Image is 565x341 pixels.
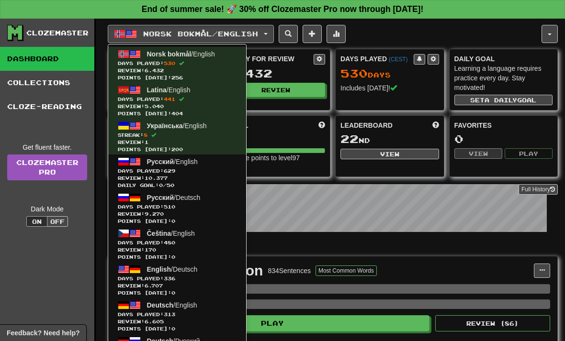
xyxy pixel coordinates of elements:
[147,230,171,237] span: Čeština
[164,60,175,66] span: 530
[147,122,183,130] span: Українська
[164,96,175,102] span: 441
[164,204,175,209] span: 510
[108,154,246,190] a: Русский/EnglishDays Played:629 Review:10.377Daily Goal:0/50
[164,311,175,317] span: 313
[108,47,246,83] a: Norsk bokmål/EnglishDays Played:530 Review:6.432Points [DATE]:256
[118,110,237,117] span: Points [DATE]: 404
[118,60,237,67] span: Days Played:
[159,182,163,188] span: 0
[147,158,198,165] span: / English
[144,132,147,138] span: 8
[108,119,246,154] a: Українська/EnglishStreak:8 Review:1Points [DATE]:200
[118,289,237,297] span: Points [DATE]: 0
[118,146,237,153] span: Points [DATE]: 200
[118,67,237,74] span: Review: 6.432
[147,265,171,273] span: English
[7,328,79,338] span: Open feedback widget
[147,194,174,201] span: Русский
[118,103,237,110] span: Review: 5.040
[147,86,191,94] span: / English
[118,203,237,210] span: Days Played:
[164,240,175,245] span: 480
[118,325,237,332] span: Points [DATE]: 0
[108,262,246,298] a: English/DeutschDays Played:336 Review:6.707Points [DATE]:0
[118,74,237,81] span: Points [DATE]: 256
[108,226,246,262] a: Čeština/EnglishDays Played:480 Review:170Points [DATE]:0
[118,139,237,146] span: Review: 1
[147,158,174,165] span: Русский
[147,230,195,237] span: / English
[147,50,192,58] span: Norsk bokmål
[147,122,207,130] span: / English
[147,86,167,94] span: Latina
[118,239,237,246] span: Days Played:
[118,246,237,253] span: Review: 170
[118,275,237,282] span: Days Played:
[118,210,237,218] span: Review: 9.270
[108,83,246,119] a: Latina/EnglishDays Played:441 Review:5.040Points [DATE]:404
[118,132,237,139] span: Streak:
[108,190,246,226] a: Русский/DeutschDays Played:510 Review:9.270Points [DATE]:0
[118,253,237,261] span: Points [DATE]: 0
[118,282,237,289] span: Review: 6.707
[118,182,237,189] span: Daily Goal: / 50
[147,50,215,58] span: / English
[147,265,198,273] span: / Deutsch
[118,218,237,225] span: Points [DATE]: 0
[118,175,237,182] span: Review: 10.377
[118,318,237,325] span: Review: 6.605
[164,168,175,174] span: 629
[118,311,237,318] span: Days Played:
[164,275,175,281] span: 336
[147,301,173,309] span: Deutsch
[108,298,246,334] a: Deutsch/EnglishDays Played:313 Review:6.605Points [DATE]:0
[147,301,197,309] span: / English
[118,96,237,103] span: Days Played:
[147,194,201,201] span: / Deutsch
[118,167,237,175] span: Days Played:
